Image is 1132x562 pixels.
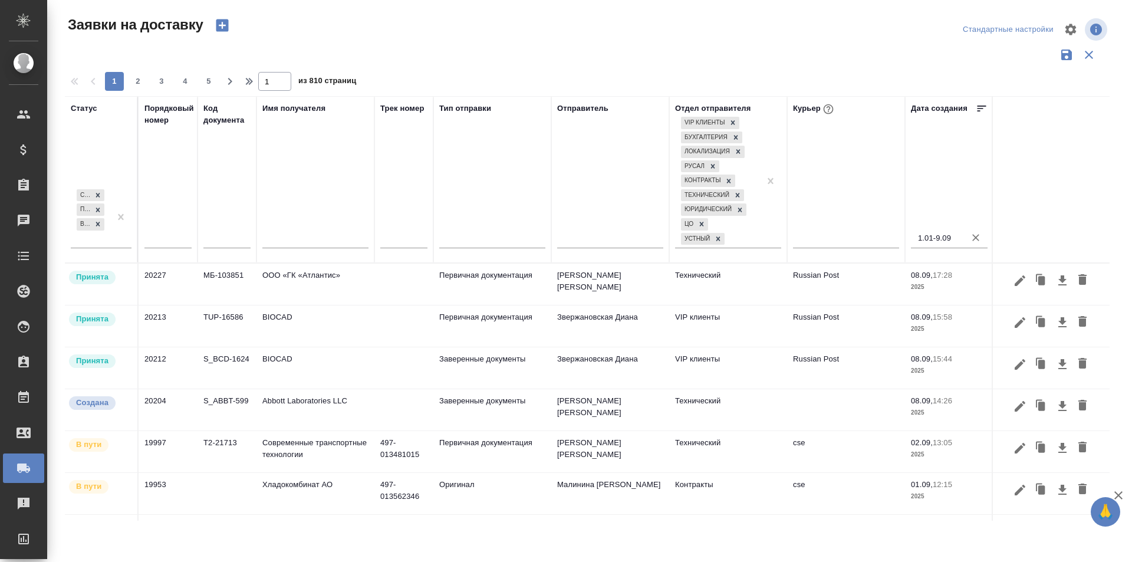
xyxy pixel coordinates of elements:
[208,15,236,35] button: Создать
[1072,270,1092,292] button: Удалить
[1010,437,1030,459] button: Редактировать
[787,264,905,305] td: Russian Post
[139,473,198,514] td: 19953
[76,439,101,451] p: В пути
[669,431,787,472] td: Технический
[1010,311,1030,334] button: Редактировать
[681,203,733,216] div: Юридический
[933,438,952,447] p: 13:05
[681,146,732,158] div: Локализация
[433,264,551,305] td: Первичная документация
[433,305,551,347] td: Первичная документация
[911,449,988,461] p: 2025
[1010,395,1030,418] button: Редактировать
[911,491,988,502] p: 2025
[139,431,198,472] td: 19997
[681,233,712,245] div: Устный
[680,130,743,145] div: VIP клиенты, Бухгалтерия, Локализация, Русал, Контракты, Технический, Юридический, ЦО, Устный
[1030,353,1052,376] button: Клонировать
[68,479,131,495] div: Заявка принята в работу
[681,160,706,173] div: Русал
[1052,353,1072,376] button: Скачать
[1030,437,1052,459] button: Клонировать
[1055,44,1078,66] button: Сохранить фильтры
[680,173,736,188] div: VIP клиенты, Бухгалтерия, Локализация, Русал, Контракты, Технический, Юридический, ЦО, Устный
[75,202,106,217] div: Создана, Принята, В пути
[1078,44,1100,66] button: Сбросить фильтры
[71,103,97,114] div: Статус
[675,103,751,114] div: Отдел отправителя
[1091,497,1120,527] button: 🙏
[1010,521,1030,543] button: Редактировать
[1052,479,1072,501] button: Скачать
[1052,270,1072,292] button: Скачать
[1030,270,1052,292] button: Клонировать
[551,473,669,514] td: Малинина [PERSON_NAME]
[1010,479,1030,501] button: Редактировать
[681,132,729,144] div: Бухгалтерия
[680,144,746,159] div: VIP клиенты, Бухгалтерия, Локализация, Русал, Контракты, Технический, Юридический, ЦО, Устный
[68,270,131,285] div: Курьер назначен
[203,103,251,126] div: Код документа
[669,305,787,347] td: VIP клиенты
[1095,499,1115,524] span: 🙏
[1072,353,1092,376] button: Удалить
[76,481,101,492] p: В пути
[680,159,720,174] div: VIP клиенты, Бухгалтерия, Локализация, Русал, Контракты, Технический, Юридический, ЦО, Устный
[374,473,433,514] td: 497-013562346
[911,354,933,363] p: 08.09,
[1052,311,1072,334] button: Скачать
[198,264,256,305] td: МБ-103851
[1010,353,1030,376] button: Редактировать
[68,353,131,369] div: Курьер назначен
[76,397,108,409] p: Создана
[199,75,218,87] span: 5
[681,189,731,202] div: Технический
[256,515,374,556] td: RM Rail
[380,103,424,114] div: Трек номер
[176,75,195,87] span: 4
[68,521,131,537] div: Новая заявка, еще не передана в работу
[669,347,787,389] td: VIP клиенты
[960,21,1057,39] div: split button
[256,431,374,472] td: Современные транспортные технологии
[681,175,722,187] div: Контракты
[77,218,91,231] div: В пути
[1072,395,1092,418] button: Удалить
[681,218,695,231] div: ЦО
[75,188,106,203] div: Создана, Принята, В пути
[298,74,356,91] span: из 810 страниц
[551,431,669,472] td: [PERSON_NAME] [PERSON_NAME]
[256,473,374,514] td: Хладокомбинат АО
[77,189,91,202] div: Создана
[76,355,108,367] p: Принята
[1030,311,1052,334] button: Клонировать
[1057,15,1085,44] span: Настроить таблицу
[1030,479,1052,501] button: Клонировать
[1052,395,1072,418] button: Скачать
[1085,18,1110,41] span: Посмотреть информацию
[551,389,669,430] td: [PERSON_NAME] [PERSON_NAME]
[433,347,551,389] td: Заверенные документы
[144,103,194,126] div: Порядковый номер
[669,473,787,514] td: Контракты
[551,515,669,556] td: Малинина [PERSON_NAME]
[433,473,551,514] td: Оригинал
[911,438,933,447] p: 02.09,
[821,101,836,117] button: При выборе курьера статус заявки автоматически поменяется на «Принята»
[129,75,147,87] span: 2
[911,271,933,280] p: 08.09,
[680,116,741,130] div: VIP клиенты, Бухгалтерия, Локализация, Русал, Контракты, Технический, Юридический, ЦО, Устный
[911,281,988,293] p: 2025
[911,396,933,405] p: 08.09,
[933,313,952,321] p: 15:58
[911,407,988,419] p: 2025
[551,305,669,347] td: Звержановская Диана
[65,15,203,34] span: Заявки на доставку
[933,354,952,363] p: 15:44
[75,217,106,232] div: Создана, Принята, В пути
[787,473,905,514] td: cse
[551,347,669,389] td: Звержановская Диана
[911,313,933,321] p: 08.09,
[68,311,131,327] div: Курьер назначен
